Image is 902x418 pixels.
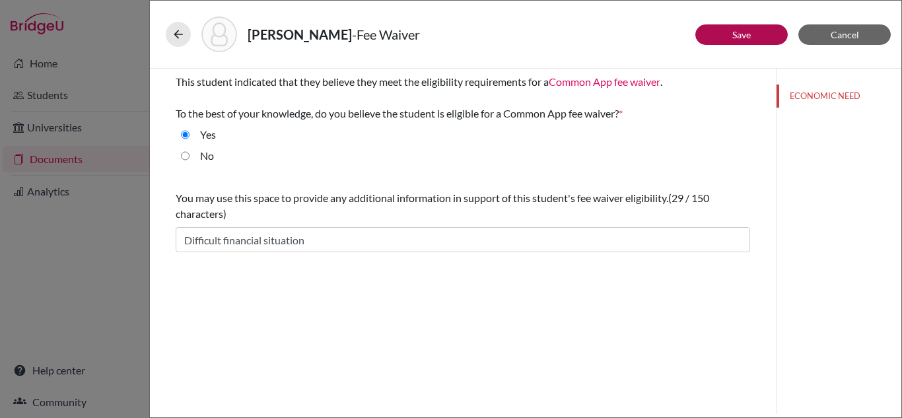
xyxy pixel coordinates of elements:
[176,75,662,120] span: This student indicated that they believe they meet the eligibility requirements for a . To the be...
[176,192,668,204] span: You may use this space to provide any additional information in support of this student's fee wai...
[352,26,420,42] span: - Fee Waiver
[200,148,214,164] label: No
[200,127,216,143] label: Yes
[248,26,352,42] strong: [PERSON_NAME]
[549,75,660,88] a: Common App fee waiver
[777,85,901,108] button: ECONOMIC NEED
